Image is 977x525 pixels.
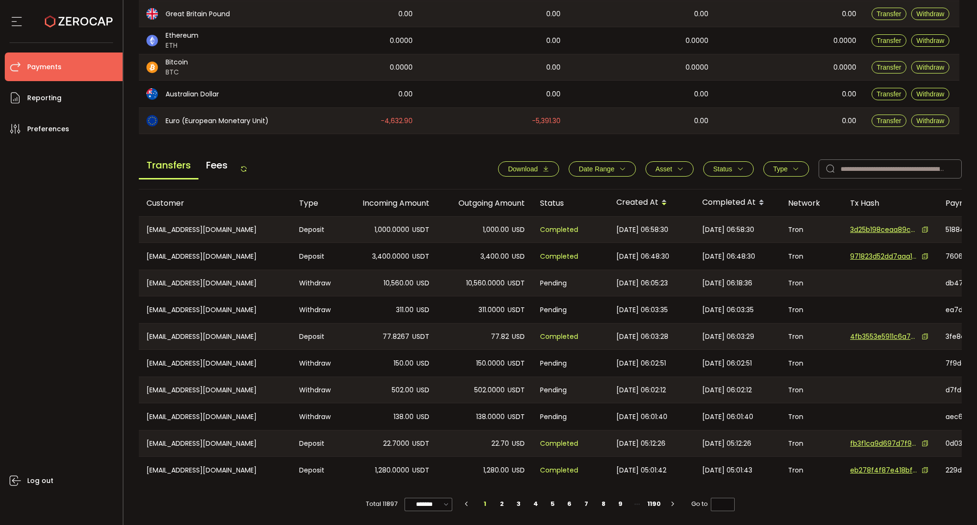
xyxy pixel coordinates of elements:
[166,116,269,126] span: Euro (European Monetary Unit)
[546,9,561,20] span: 0.00
[616,278,668,289] span: [DATE] 06:05:23
[842,115,856,126] span: 0.00
[540,358,567,369] span: Pending
[916,37,944,44] span: Withdraw
[466,278,505,289] span: 10,560.0000
[512,251,525,262] span: USD
[412,251,429,262] span: USDT
[139,296,291,323] div: [EMAIL_ADDRESS][DOMAIN_NAME]
[872,61,907,73] button: Transfer
[702,251,755,262] span: [DATE] 06:48:30
[773,165,788,173] span: Type
[702,224,754,235] span: [DATE] 06:58:30
[166,31,198,41] span: Ethereum
[702,278,752,289] span: [DATE] 06:18:36
[616,465,666,476] span: [DATE] 05:01:42
[540,224,578,235] span: Completed
[911,115,949,127] button: Withdraw
[911,34,949,47] button: Withdraw
[877,117,902,125] span: Transfer
[398,9,413,20] span: 0.00
[483,224,509,235] span: 1,000.00
[842,198,938,209] div: Tx Hash
[139,198,291,209] div: Customer
[508,411,525,422] span: USDT
[384,278,414,289] span: 10,560.00
[546,62,561,73] span: 0.00
[850,252,917,262] span: 971823d52dd7aaa197098d081c97d63f18958fcb5c4eb66126c9cfbb61b2fad5
[381,115,413,126] span: -4,632.90
[694,89,708,100] span: 0.00
[146,35,158,46] img: eth_portfolio.svg
[578,497,595,511] li: 7
[383,438,409,449] span: 22.7000
[139,270,291,296] div: [EMAIL_ADDRESS][DOMAIN_NAME]
[512,331,525,342] span: USD
[546,35,561,46] span: 0.00
[291,243,342,270] div: Deposit
[780,243,842,270] div: Tron
[392,385,414,396] span: 502.00
[146,115,158,126] img: eur_portfolio.svg
[532,115,561,126] span: -5,391.30
[616,358,666,369] span: [DATE] 06:02:51
[929,479,977,525] div: Chat Widget
[686,62,708,73] span: 0.0000
[695,195,780,211] div: Completed At
[780,377,842,403] div: Tron
[27,122,69,136] span: Preferences
[691,497,735,511] span: Go to
[508,165,538,173] span: Download
[532,198,609,209] div: Status
[527,497,544,511] li: 4
[27,91,62,105] span: Reporting
[372,251,409,262] span: 3,400.0000
[510,497,527,511] li: 3
[877,90,902,98] span: Transfer
[291,217,342,242] div: Deposit
[291,457,342,483] div: Deposit
[508,385,525,396] span: USDT
[508,358,525,369] span: USDT
[546,89,561,100] span: 0.00
[483,465,509,476] span: 1,280.00
[412,331,429,342] span: USDT
[645,161,694,177] button: Asset
[139,243,291,270] div: [EMAIL_ADDRESS][DOMAIN_NAME]
[166,57,188,67] span: Bitcoin
[655,165,672,173] span: Asset
[291,350,342,377] div: Withdraw
[139,217,291,242] div: [EMAIL_ADDRESS][DOMAIN_NAME]
[780,217,842,242] div: Tron
[291,198,342,209] div: Type
[833,35,856,46] span: 0.0000
[616,251,669,262] span: [DATE] 06:48:30
[877,63,902,71] span: Transfer
[616,385,666,396] span: [DATE] 06:02:12
[780,296,842,323] div: Tron
[911,61,949,73] button: Withdraw
[540,278,567,289] span: Pending
[579,165,614,173] span: Date Range
[476,411,505,422] span: 138.0000
[512,465,525,476] span: USD
[166,9,230,19] span: Great Britain Pound
[702,385,752,396] span: [DATE] 06:02:12
[476,497,493,511] li: 1
[416,304,429,315] span: USD
[872,34,907,47] button: Transfer
[139,350,291,377] div: [EMAIL_ADDRESS][DOMAIN_NAME]
[540,385,567,396] span: Pending
[437,198,532,209] div: Outgoing Amount
[569,161,636,177] button: Date Range
[616,411,667,422] span: [DATE] 06:01:40
[491,331,509,342] span: 77.82
[478,304,505,315] span: 311.0000
[612,497,629,511] li: 9
[374,224,409,235] span: 1,000.0000
[139,377,291,403] div: [EMAIL_ADDRESS][DOMAIN_NAME]
[702,438,751,449] span: [DATE] 05:12:26
[916,63,944,71] span: Withdraw
[390,35,413,46] span: 0.0000
[780,198,842,209] div: Network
